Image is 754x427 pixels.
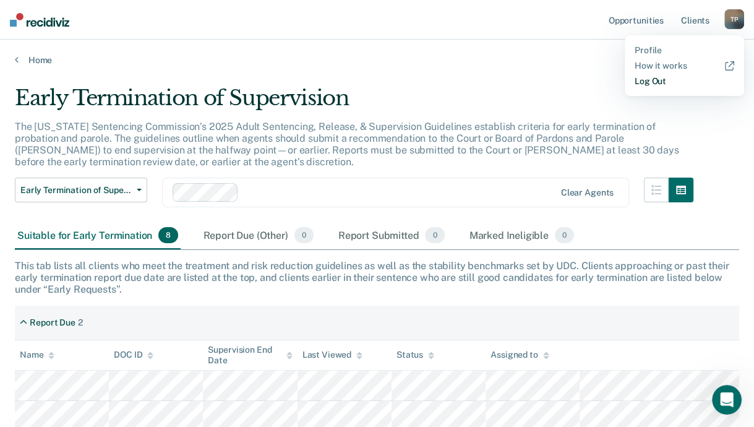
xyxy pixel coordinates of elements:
div: Report Due [30,317,75,328]
button: Early Termination of Supervision [15,178,147,202]
div: 2 [78,317,83,328]
div: Last Viewed [302,350,362,360]
div: Status [396,350,434,360]
div: This tab lists all clients who meet the treatment and risk reduction guidelines as well as the st... [15,260,739,296]
p: The [US_STATE] Sentencing Commission’s 2025 Adult Sentencing, Release, & Supervision Guidelines e... [15,121,679,168]
button: TP [724,9,744,29]
div: Report Due (Other)0 [200,222,315,249]
div: Assigned to [491,350,549,360]
span: 0 [555,227,574,243]
div: Suitable for Early Termination8 [15,222,181,249]
a: How it works [635,61,734,71]
div: Name [20,350,54,360]
a: Profile [635,45,734,56]
div: Report Submitted0 [336,222,447,249]
div: Clear agents [561,188,614,198]
div: Early Termination of Supervision [15,85,693,121]
span: 8 [158,227,178,243]
span: Early Termination of Supervision [20,185,132,196]
a: Log Out [635,76,734,87]
span: 0 [294,227,314,243]
iframe: Intercom live chat [712,385,742,415]
div: T P [724,9,744,29]
div: DOC ID [114,350,153,360]
img: Recidiviz [10,13,69,27]
div: Report Due2 [15,313,88,333]
div: Marked Ineligible0 [467,222,577,249]
span: 0 [425,227,444,243]
div: Supervision End Date [208,345,292,366]
a: Home [15,54,739,66]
